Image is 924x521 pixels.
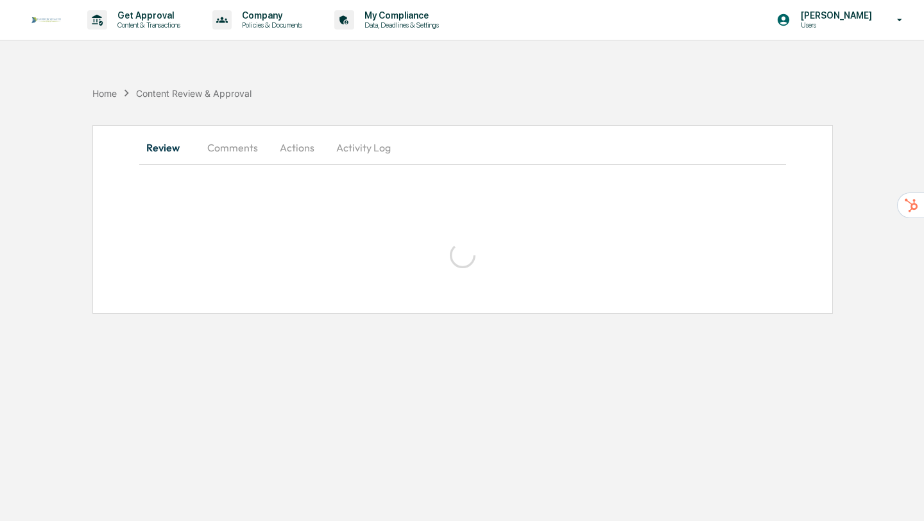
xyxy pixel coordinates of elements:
p: My Compliance [354,10,445,21]
p: [PERSON_NAME] [791,10,878,21]
div: Content Review & Approval [136,88,252,99]
p: Policies & Documents [232,21,309,30]
img: logo [31,16,62,24]
div: Home [92,88,117,99]
button: Comments [197,132,268,163]
p: Data, Deadlines & Settings [354,21,445,30]
button: Review [139,132,197,163]
p: Company [232,10,309,21]
button: Actions [268,132,326,163]
button: Activity Log [326,132,401,163]
p: Content & Transactions [107,21,187,30]
p: Users [791,21,878,30]
div: secondary tabs example [139,132,786,163]
p: Get Approval [107,10,187,21]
